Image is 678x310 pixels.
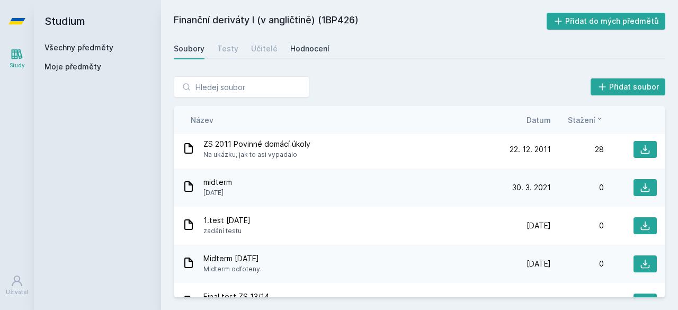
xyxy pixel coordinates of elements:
[551,144,604,155] div: 28
[527,114,551,126] button: Datum
[203,188,232,198] span: [DATE]
[203,149,310,160] span: Na ukázku, jak to asi vypadalo
[251,43,278,54] div: Učitelé
[174,43,204,54] div: Soubory
[174,13,547,30] h2: Finanční deriváty I (v angličtině) (1BP426)
[174,38,204,59] a: Soubory
[203,291,269,302] span: Final test ZS 13/14
[2,42,32,75] a: Study
[290,43,329,54] div: Hodnocení
[510,144,551,155] span: 22. 12. 2011
[568,114,595,126] span: Stažení
[217,43,238,54] div: Testy
[547,13,666,30] button: Přidat do mých předmětů
[290,38,329,59] a: Hodnocení
[174,76,309,98] input: Hledej soubor
[551,182,604,193] div: 0
[217,38,238,59] a: Testy
[551,297,604,307] div: 0
[44,43,113,52] a: Všechny předměty
[203,215,251,226] span: 1.test [DATE]
[191,114,213,126] button: Název
[591,78,666,95] button: Přidat soubor
[2,269,32,302] a: Uživatel
[10,61,25,69] div: Study
[203,264,262,274] span: Midterm odfoteny.
[527,259,551,269] span: [DATE]
[203,139,310,149] span: ZS 2011 Povinné domácí úkoly
[551,220,604,231] div: 0
[203,253,262,264] span: Midterm [DATE]
[251,38,278,59] a: Učitelé
[527,220,551,231] span: [DATE]
[568,114,604,126] button: Stažení
[512,182,551,193] span: 30. 3. 2021
[6,288,28,296] div: Uživatel
[527,297,551,307] span: [DATE]
[203,177,232,188] span: midterm
[203,226,251,236] span: zadání testu
[551,259,604,269] div: 0
[44,61,101,72] span: Moje předměty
